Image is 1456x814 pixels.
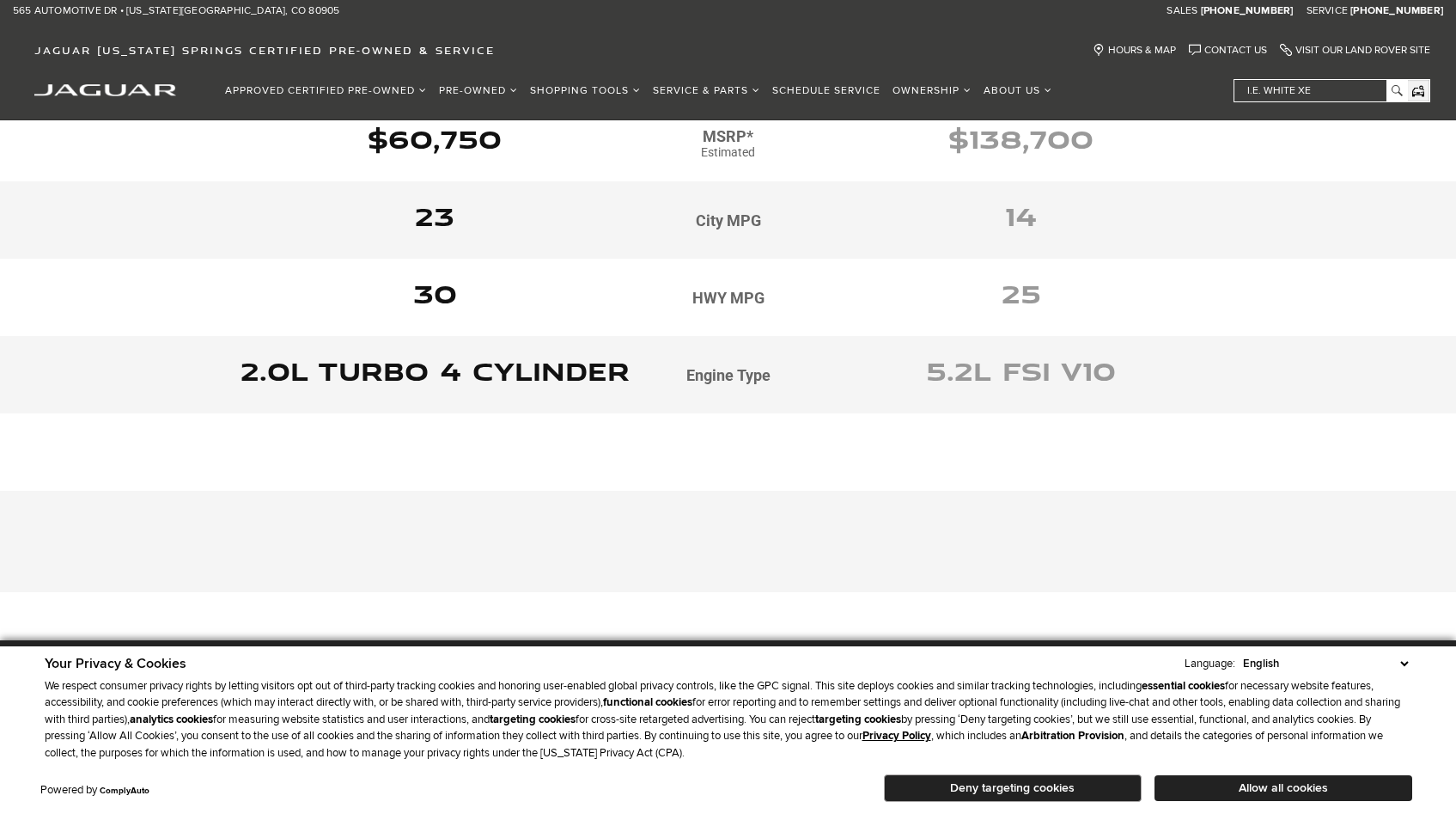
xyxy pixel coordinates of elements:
[657,211,799,230] div: City MPG
[825,353,1218,387] h3: 5.2L FSI V10
[524,76,647,106] a: Shopping Tools
[26,44,503,57] a: Jaguar [US_STATE] Springs Certified Pre-Owned & Service
[219,76,433,106] a: Approved Certified Pre-Owned
[647,76,766,106] a: Service & Parts
[1201,4,1294,18] a: [PHONE_NUMBER]
[13,4,339,18] a: 565 Automotive Dr • [US_STATE][GEOGRAPHIC_DATA], CO 80905
[239,353,632,387] h3: 2.0L Turbo 4 cylinder
[1280,44,1430,57] a: Visit Our Land Rover Site
[657,289,799,307] div: HWY MPG
[239,199,632,232] h3: 23
[862,729,931,743] a: Privacy Policy
[130,713,213,726] strong: analytics cookies
[1239,655,1412,672] select: Language Select
[1167,4,1197,17] span: Sales
[239,121,632,155] h3: $60,750
[1093,44,1176,57] a: Hours & Map
[100,786,149,796] a: ComplyAuto
[766,76,886,106] a: Schedule Service
[34,44,495,57] span: Jaguar [US_STATE] Springs Certified Pre-Owned & Service
[657,127,799,159] div: Estimated
[825,121,1218,155] h3: $138,700
[657,366,799,384] div: Engine Type
[1154,775,1412,801] button: Allow all cookies
[886,76,978,106] a: Ownership
[34,82,176,96] a: jaguar
[978,76,1058,106] a: About Us
[1021,729,1124,743] strong: Arbitration Provision
[1234,80,1406,101] input: i.e. White XE
[34,84,176,96] img: Jaguar
[490,713,576,726] strong: targeting cookies
[40,785,149,796] div: Powered by
[657,127,799,145] div: MSRP*
[45,655,186,672] span: Your Privacy & Cookies
[825,199,1218,232] h3: 14
[1142,679,1225,693] strong: essential cookies
[219,76,1058,106] nav: Main Navigation
[1185,658,1235,670] div: Language:
[1189,44,1267,57] a: Contact Us
[603,695,692,709] strong: functional cookies
[1307,4,1348,17] span: Service
[239,276,632,309] h3: 30
[1350,4,1443,18] a: [PHONE_NUMBER]
[433,76,524,106] a: Pre-Owned
[884,774,1142,802] button: Deny targeting cookies
[45,678,1412,762] p: We respect consumer privacy rights by letting visitors opt out of third-party tracking cookies an...
[825,276,1218,309] h3: 25
[815,713,901,726] strong: targeting cookies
